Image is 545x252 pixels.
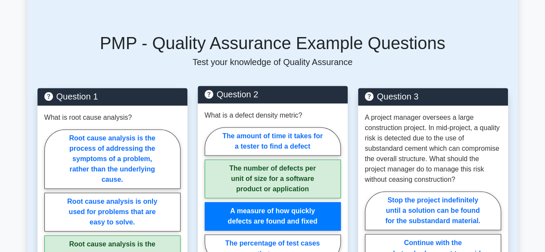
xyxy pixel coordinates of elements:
label: Stop the project indefinitely until a solution can be found for the substandard material. [365,191,501,230]
h5: PMP - Quality Assurance Example Questions [37,33,508,53]
h5: Question 2 [205,89,341,100]
label: A measure of how quickly defects are found and fixed [205,202,341,230]
label: Root cause analysis is the process of addressing the symptoms of a problem, rather than the under... [44,129,181,189]
p: What is a defect density metric? [205,110,302,121]
label: Root cause analysis is only used for problems that are easy to solve. [44,193,181,231]
p: A project manager oversees a large construction project. In mid-project, a quality risk is detect... [365,112,501,185]
label: The amount of time it takes for a tester to find a defect [205,127,341,156]
label: The number of defects per unit of size for a software product or application [205,159,341,198]
h5: Question 3 [365,91,501,102]
h5: Question 1 [44,91,181,102]
p: What is root cause analysis? [44,112,132,123]
p: Test your knowledge of Quality Assurance [37,57,508,67]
